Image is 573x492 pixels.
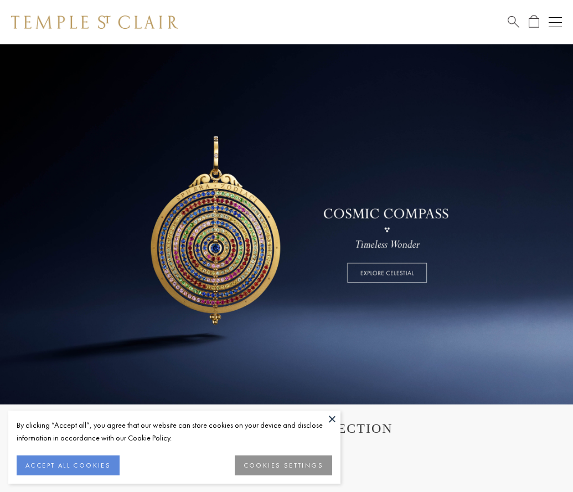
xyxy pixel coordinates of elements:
img: Temple St. Clair [11,16,178,29]
button: Open navigation [549,16,562,29]
button: COOKIES SETTINGS [235,455,332,475]
a: Open Shopping Bag [529,15,539,29]
a: Search [508,15,519,29]
button: ACCEPT ALL COOKIES [17,455,120,475]
div: By clicking “Accept all”, you agree that our website can store cookies on your device and disclos... [17,419,332,444]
